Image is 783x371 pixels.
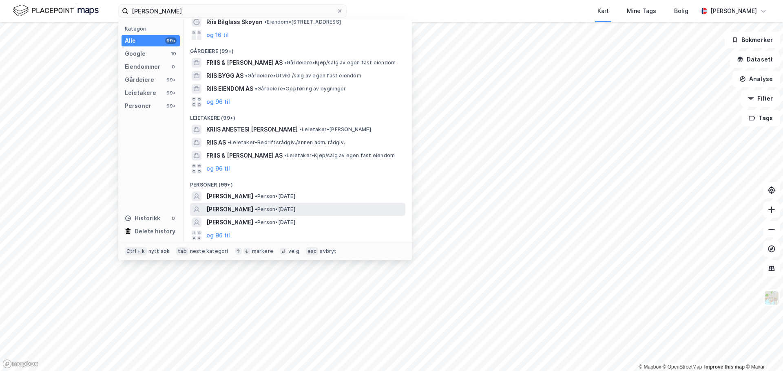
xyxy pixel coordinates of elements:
[255,86,257,92] span: •
[125,213,160,223] div: Historikk
[245,72,361,79] span: Gårdeiere • Utvikl./salg av egen fast eiendom
[306,247,319,255] div: esc
[710,6,757,16] div: [PERSON_NAME]
[255,219,257,225] span: •
[206,17,263,27] span: Riis Bilglass Skøyen
[732,71,780,87] button: Analyse
[264,19,341,25] span: Eiendom • [STREET_ADDRESS]
[255,206,295,213] span: Person • [DATE]
[255,219,295,226] span: Person • [DATE]
[255,193,257,199] span: •
[245,72,248,79] span: •
[135,226,175,236] div: Delete history
[170,50,177,57] div: 19
[125,101,151,111] div: Personer
[255,206,257,212] span: •
[165,77,177,83] div: 99+
[176,247,188,255] div: tab
[252,248,273,255] div: markere
[284,59,287,66] span: •
[206,30,229,40] button: og 16 til
[165,37,177,44] div: 99+
[627,6,656,16] div: Mine Tags
[674,6,688,16] div: Bolig
[206,204,253,214] span: [PERSON_NAME]
[663,364,702,370] a: OpenStreetMap
[184,42,412,56] div: Gårdeiere (99+)
[320,248,336,255] div: avbryt
[284,59,396,66] span: Gårdeiere • Kjøp/salg av egen fast eiendom
[128,5,336,17] input: Søk på adresse, matrikkel, gårdeiere, leietakere eller personer
[190,248,228,255] div: neste kategori
[184,108,412,123] div: Leietakere (99+)
[206,191,253,201] span: [PERSON_NAME]
[206,151,283,160] span: FRIIS & [PERSON_NAME] AS
[255,193,295,200] span: Person • [DATE]
[125,62,160,72] div: Eiendommer
[170,64,177,70] div: 0
[125,247,147,255] div: Ctrl + k
[125,49,146,59] div: Google
[2,359,38,369] a: Mapbox homepage
[639,364,661,370] a: Mapbox
[13,4,99,18] img: logo.f888ab2527a4732fd821a326f86c7f29.svg
[170,215,177,222] div: 0
[742,110,780,126] button: Tags
[206,231,230,240] button: og 96 til
[597,6,609,16] div: Kart
[299,126,371,133] span: Leietaker • [PERSON_NAME]
[228,139,230,145] span: •
[255,86,346,92] span: Gårdeiere • Oppføring av bygninger
[264,19,267,25] span: •
[148,248,170,255] div: nytt søk
[284,152,395,159] span: Leietaker • Kjøp/salg av egen fast eiendom
[206,84,253,94] span: RIIS EIENDOM AS
[125,26,180,32] div: Kategori
[165,90,177,96] div: 99+
[299,126,302,132] span: •
[206,164,230,173] button: og 96 til
[206,217,253,227] span: [PERSON_NAME]
[165,103,177,109] div: 99+
[206,97,230,107] button: og 96 til
[184,175,412,190] div: Personer (99+)
[206,58,283,68] span: FRIIS & [PERSON_NAME] AS
[206,125,298,134] span: KRIIS ANESTESI [PERSON_NAME]
[228,139,345,146] span: Leietaker • Bedriftsrådgiv./annen adm. rådgiv.
[764,290,779,305] img: Z
[725,32,780,48] button: Bokmerker
[125,88,156,98] div: Leietakere
[125,36,136,46] div: Alle
[125,75,154,85] div: Gårdeiere
[284,152,287,158] span: •
[730,51,780,68] button: Datasett
[206,71,243,81] span: RIIS BYGG AS
[742,332,783,371] iframe: Chat Widget
[704,364,745,370] a: Improve this map
[206,138,226,147] span: RIIS AS
[288,248,299,255] div: velg
[741,90,780,107] button: Filter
